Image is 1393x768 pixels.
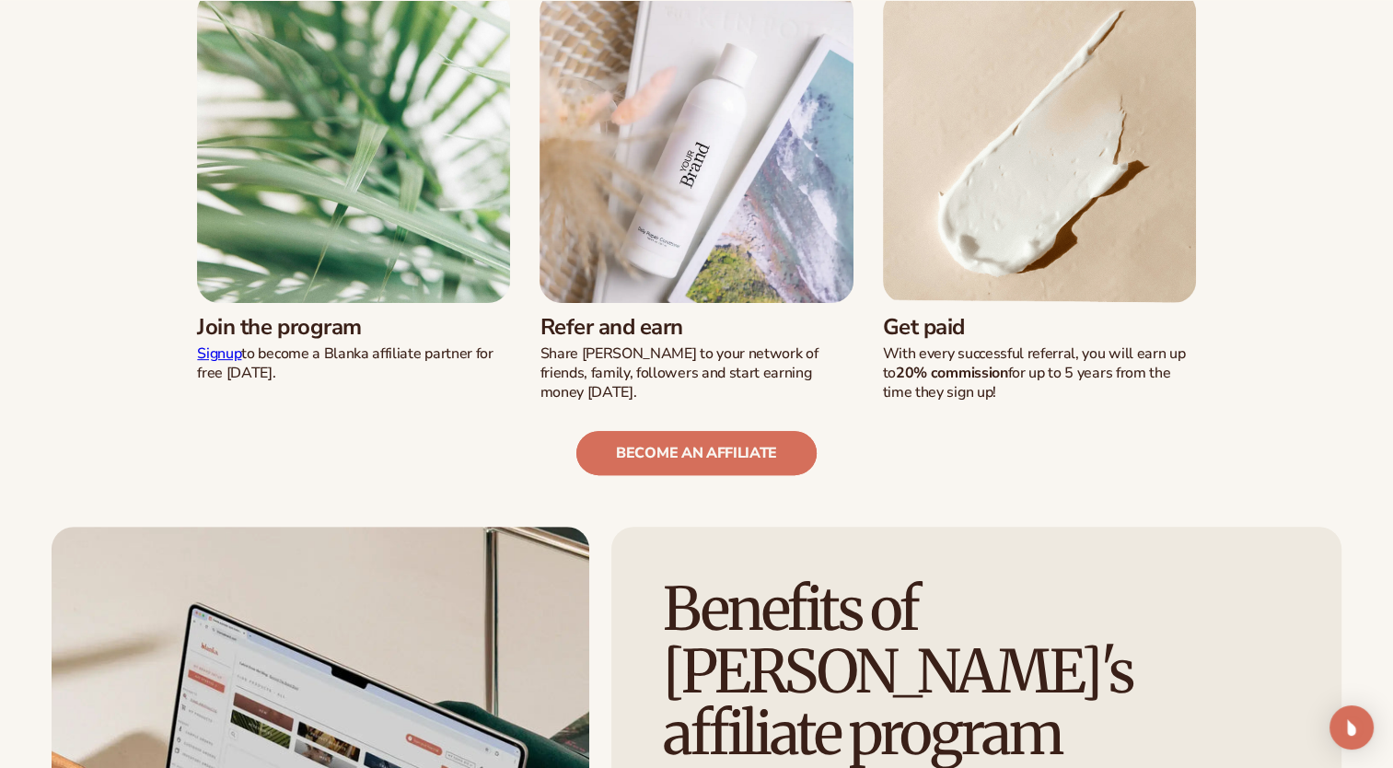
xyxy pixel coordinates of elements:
[883,314,1196,341] h3: Get paid
[883,344,1196,401] p: With every successful referral, you will earn up to for up to 5 years from the time they sign up!
[663,578,1223,764] h2: Benefits of [PERSON_NAME]'s affiliate program
[540,314,853,341] h3: Refer and earn
[197,314,510,341] h3: Join the program
[576,431,817,475] a: become an affiliate
[197,343,241,364] a: Signup
[896,363,1008,383] strong: 20% commission
[540,344,853,401] p: Share [PERSON_NAME] to your network of friends, family, followers and start earning money [DATE].
[1329,705,1374,750] div: Open Intercom Messenger
[197,344,510,383] p: to become a Blanka affiliate partner for free [DATE].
